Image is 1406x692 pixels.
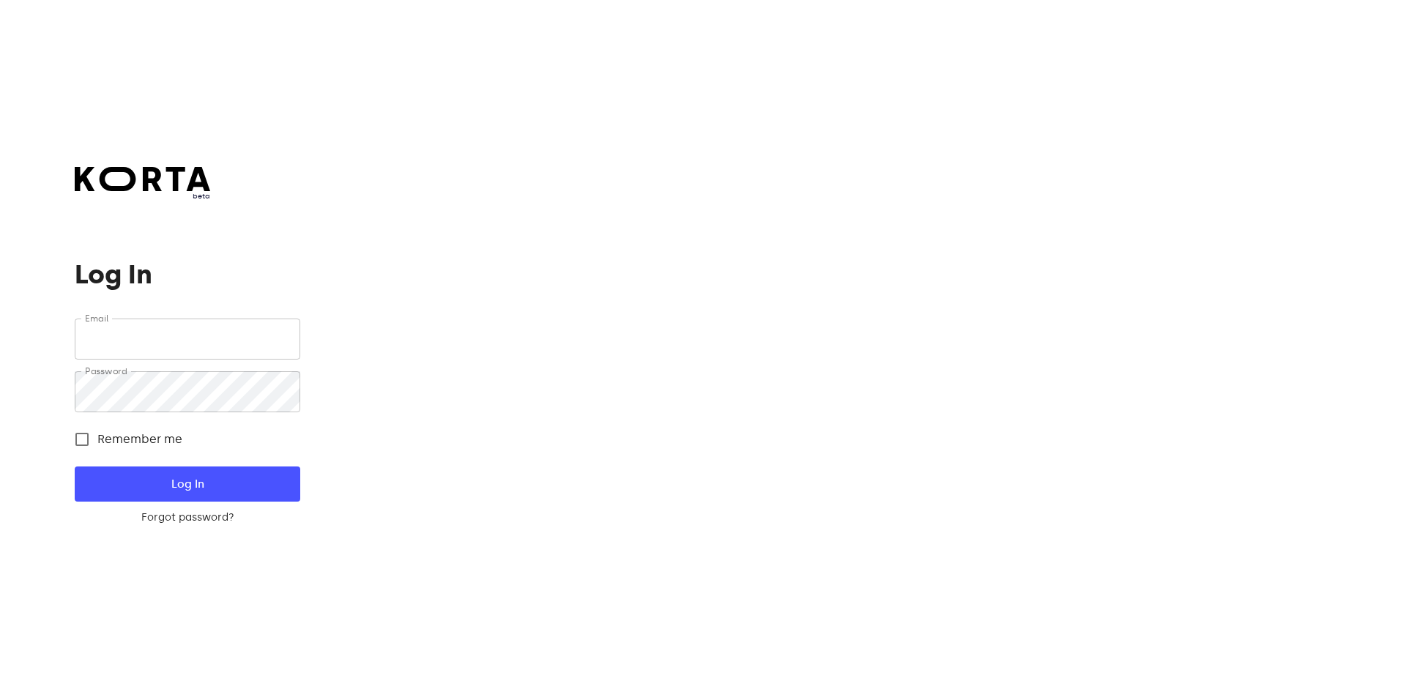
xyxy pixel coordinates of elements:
[75,466,300,502] button: Log In
[75,510,300,525] a: Forgot password?
[98,475,276,494] span: Log In
[75,167,210,201] a: beta
[75,260,300,289] h1: Log In
[75,167,210,191] img: Korta
[97,431,182,448] span: Remember me
[75,191,210,201] span: beta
